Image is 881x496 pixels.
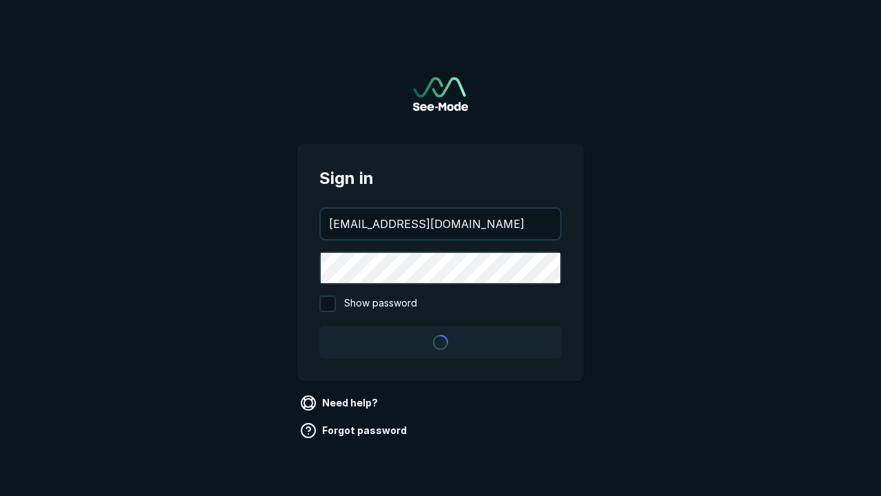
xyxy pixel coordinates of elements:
a: Go to sign in [413,77,468,111]
input: your@email.com [321,209,560,239]
a: Forgot password [297,420,412,442]
a: Need help? [297,392,383,414]
img: See-Mode Logo [413,77,468,111]
span: Sign in [319,166,562,191]
span: Show password [344,296,417,312]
